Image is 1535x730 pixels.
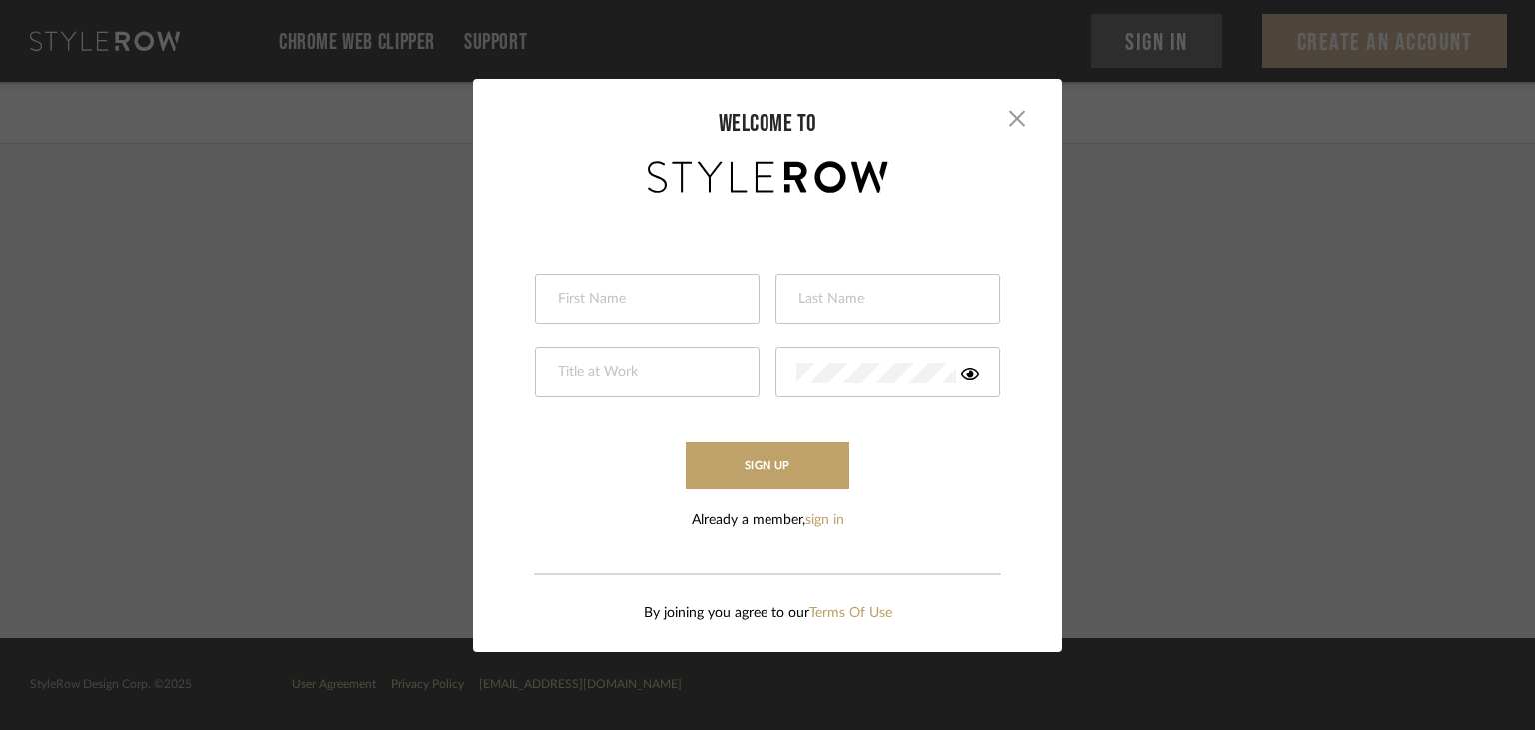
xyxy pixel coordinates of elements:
button: Sign Up [686,442,849,489]
input: Last Name [796,290,974,310]
div: Already a member, [692,510,844,531]
input: First Name [556,290,734,310]
input: Title at Work [556,363,734,383]
a: sign in [805,513,844,527]
div: welcome to [473,109,1062,138]
button: Close [997,99,1037,139]
div: By joining you agree to our [473,603,1062,624]
a: Terms Of Use [809,606,892,620]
